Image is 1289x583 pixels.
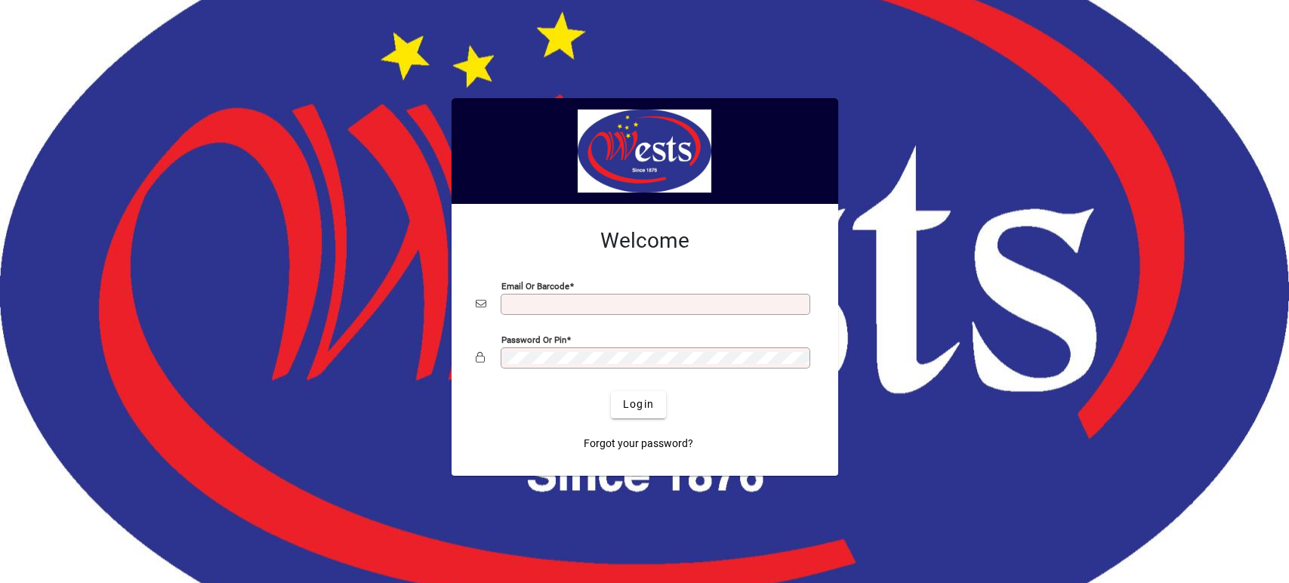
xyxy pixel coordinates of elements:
[578,430,699,458] a: Forgot your password?
[584,436,693,452] span: Forgot your password?
[623,396,654,412] span: Login
[501,280,569,291] mat-label: Email or Barcode
[501,334,566,344] mat-label: Password or Pin
[476,228,814,254] h2: Welcome
[611,391,666,418] button: Login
